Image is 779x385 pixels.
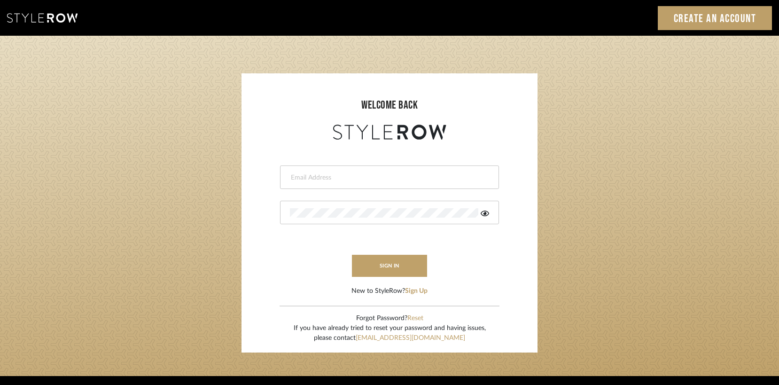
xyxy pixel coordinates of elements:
input: Email Address [290,173,487,182]
div: welcome back [251,97,528,114]
div: Forgot Password? [294,314,486,323]
a: [EMAIL_ADDRESS][DOMAIN_NAME] [356,335,465,341]
div: If you have already tried to reset your password and having issues, please contact [294,323,486,343]
div: New to StyleRow? [351,286,428,296]
button: sign in [352,255,427,277]
a: Create an Account [658,6,772,30]
button: Sign Up [405,286,428,296]
button: Reset [407,314,423,323]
